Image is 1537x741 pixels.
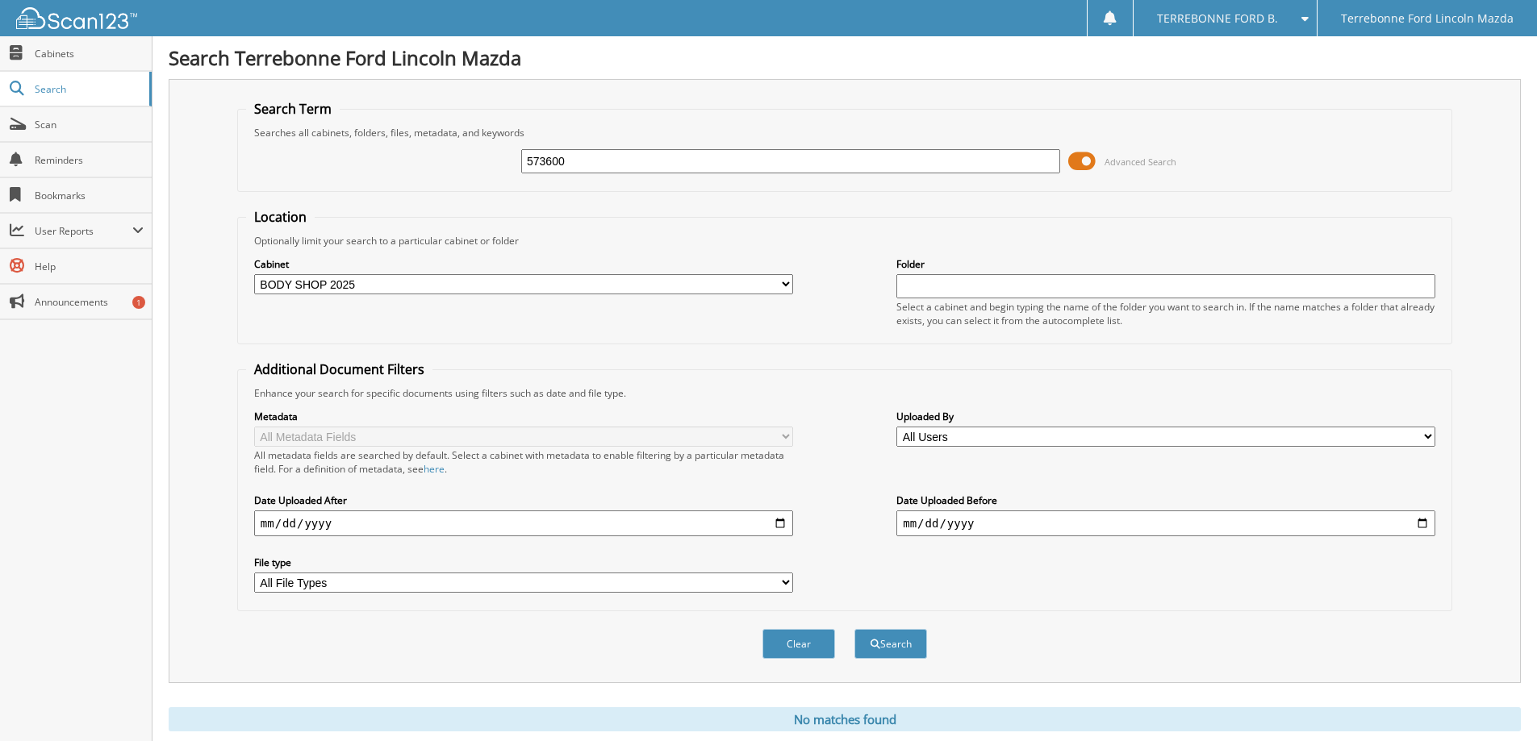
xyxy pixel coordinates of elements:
span: TERREBONNE FORD B. [1157,14,1278,23]
span: User Reports [35,224,132,238]
span: Cabinets [35,47,144,60]
label: Date Uploaded Before [896,493,1435,507]
div: 1 [132,296,145,309]
span: Scan [35,118,144,131]
label: Uploaded By [896,410,1435,423]
div: Optionally limit your search to a particular cabinet or folder [246,234,1443,248]
input: start [254,510,793,536]
div: Enhance your search for specific documents using filters such as date and file type. [246,386,1443,400]
span: Bookmarks [35,189,144,202]
span: Help [35,260,144,273]
span: Announcements [35,295,144,309]
span: Reminders [35,153,144,167]
div: Searches all cabinets, folders, files, metadata, and keywords [246,126,1443,139]
label: Folder [896,257,1435,271]
label: Date Uploaded After [254,493,793,507]
div: No matches found [169,707,1521,731]
legend: Search Term [246,100,340,118]
a: here [424,462,445,476]
label: Cabinet [254,257,793,271]
img: scan123-logo-white.svg [16,7,137,29]
input: end [896,510,1435,536]
label: Metadata [254,410,793,423]
div: Select a cabinet and begin typing the name of the folder you want to search in. If the name match... [896,300,1435,327]
label: File type [254,556,793,569]
button: Search [854,629,927,659]
button: Clear [762,629,835,659]
legend: Location [246,208,315,226]
span: Terrebonne Ford Lincoln Mazda [1341,14,1514,23]
div: All metadata fields are searched by default. Select a cabinet with metadata to enable filtering b... [254,448,793,476]
h1: Search Terrebonne Ford Lincoln Mazda [169,44,1521,71]
legend: Additional Document Filters [246,360,432,378]
span: Advanced Search [1105,156,1176,168]
span: Search [35,82,141,96]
